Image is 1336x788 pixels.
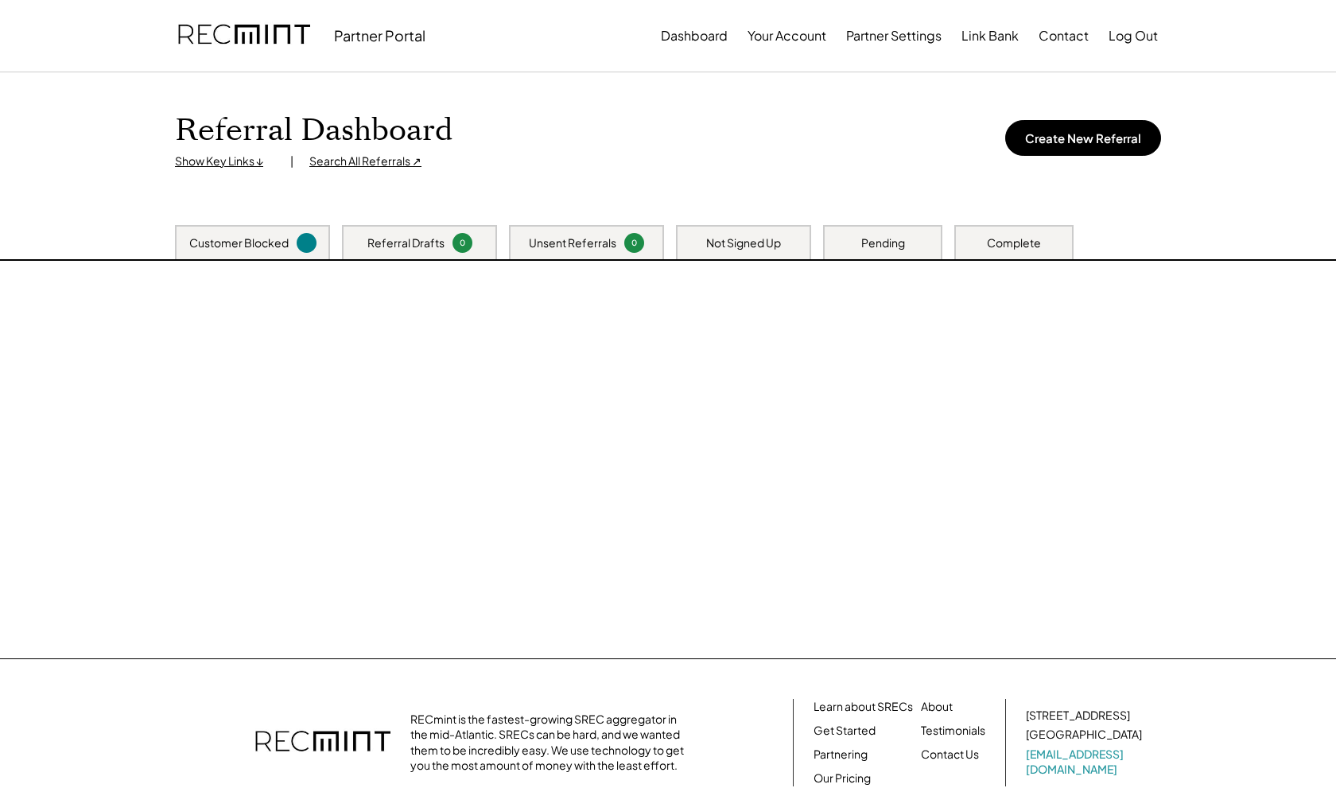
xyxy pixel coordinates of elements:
div: 0 [627,237,642,249]
div: Partner Portal [334,26,425,45]
div: [GEOGRAPHIC_DATA] [1026,727,1142,743]
a: Contact Us [921,747,979,763]
a: Learn about SRECs [814,699,913,715]
a: [EMAIL_ADDRESS][DOMAIN_NAME] [1026,747,1145,778]
button: Link Bank [961,20,1019,52]
a: Our Pricing [814,771,871,786]
button: Your Account [748,20,826,52]
div: Search All Referrals ↗ [309,153,421,169]
div: RECmint is the fastest-growing SREC aggregator in the mid-Atlantic. SRECs can be hard, and we wan... [410,712,693,774]
h1: Referral Dashboard [175,112,452,149]
button: Log Out [1109,20,1158,52]
button: Contact [1039,20,1089,52]
div: Complete [987,235,1041,251]
img: recmint-logotype%403x.png [178,9,310,63]
div: Referral Drafts [367,235,445,251]
div: | [290,153,293,169]
div: Show Key Links ↓ [175,153,274,169]
div: Pending [861,235,905,251]
button: Create New Referral [1005,120,1161,156]
a: Get Started [814,723,876,739]
div: Customer Blocked [189,235,289,251]
button: Partner Settings [846,20,942,52]
div: [STREET_ADDRESS] [1026,708,1130,724]
a: Testimonials [921,723,985,739]
div: Unsent Referrals [529,235,616,251]
div: Not Signed Up [706,235,781,251]
img: recmint-logotype%403x.png [255,715,390,771]
div: 0 [455,237,470,249]
a: Partnering [814,747,868,763]
button: Dashboard [661,20,728,52]
a: About [921,699,953,715]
